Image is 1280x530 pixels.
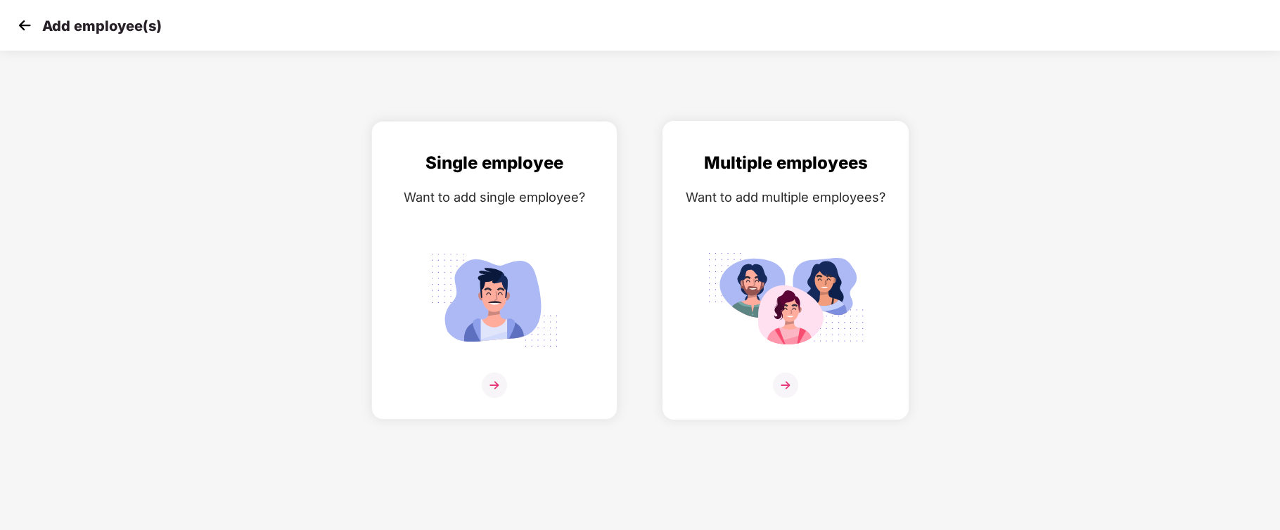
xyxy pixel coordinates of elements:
[386,187,603,207] div: Want to add single employee?
[482,373,507,398] img: svg+xml;base64,PHN2ZyB4bWxucz0iaHR0cDovL3d3dy53My5vcmcvMjAwMC9zdmciIHdpZHRoPSIzNiIgaGVpZ2h0PSIzNi...
[677,187,894,207] div: Want to add multiple employees?
[677,150,894,176] div: Multiple employees
[707,245,864,355] img: svg+xml;base64,PHN2ZyB4bWxucz0iaHR0cDovL3d3dy53My5vcmcvMjAwMC9zdmciIGlkPSJNdWx0aXBsZV9lbXBsb3llZS...
[386,150,603,176] div: Single employee
[42,18,162,34] p: Add employee(s)
[416,245,573,355] img: svg+xml;base64,PHN2ZyB4bWxucz0iaHR0cDovL3d3dy53My5vcmcvMjAwMC9zdmciIGlkPSJTaW5nbGVfZW1wbG95ZWUiIH...
[773,373,798,398] img: svg+xml;base64,PHN2ZyB4bWxucz0iaHR0cDovL3d3dy53My5vcmcvMjAwMC9zdmciIHdpZHRoPSIzNiIgaGVpZ2h0PSIzNi...
[14,15,35,36] img: svg+xml;base64,PHN2ZyB4bWxucz0iaHR0cDovL3d3dy53My5vcmcvMjAwMC9zdmciIHdpZHRoPSIzMCIgaGVpZ2h0PSIzMC...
